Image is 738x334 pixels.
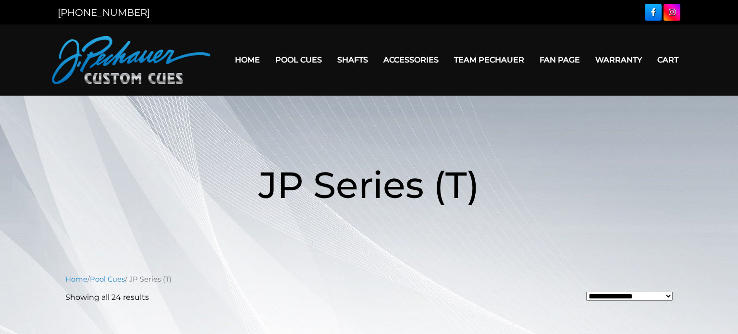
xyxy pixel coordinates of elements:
a: [PHONE_NUMBER] [58,7,150,18]
a: Accessories [376,48,446,72]
a: Cart [650,48,686,72]
a: Pool Cues [268,48,330,72]
a: Shafts [330,48,376,72]
p: Showing all 24 results [65,292,149,303]
img: Pechauer Custom Cues [52,36,210,84]
span: JP Series (T) [258,162,480,207]
nav: Breadcrumb [65,274,673,285]
a: Warranty [588,48,650,72]
a: Home [227,48,268,72]
a: Pool Cues [90,275,125,284]
a: Home [65,275,87,284]
a: Team Pechauer [446,48,532,72]
select: Shop order [586,292,673,301]
a: Fan Page [532,48,588,72]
